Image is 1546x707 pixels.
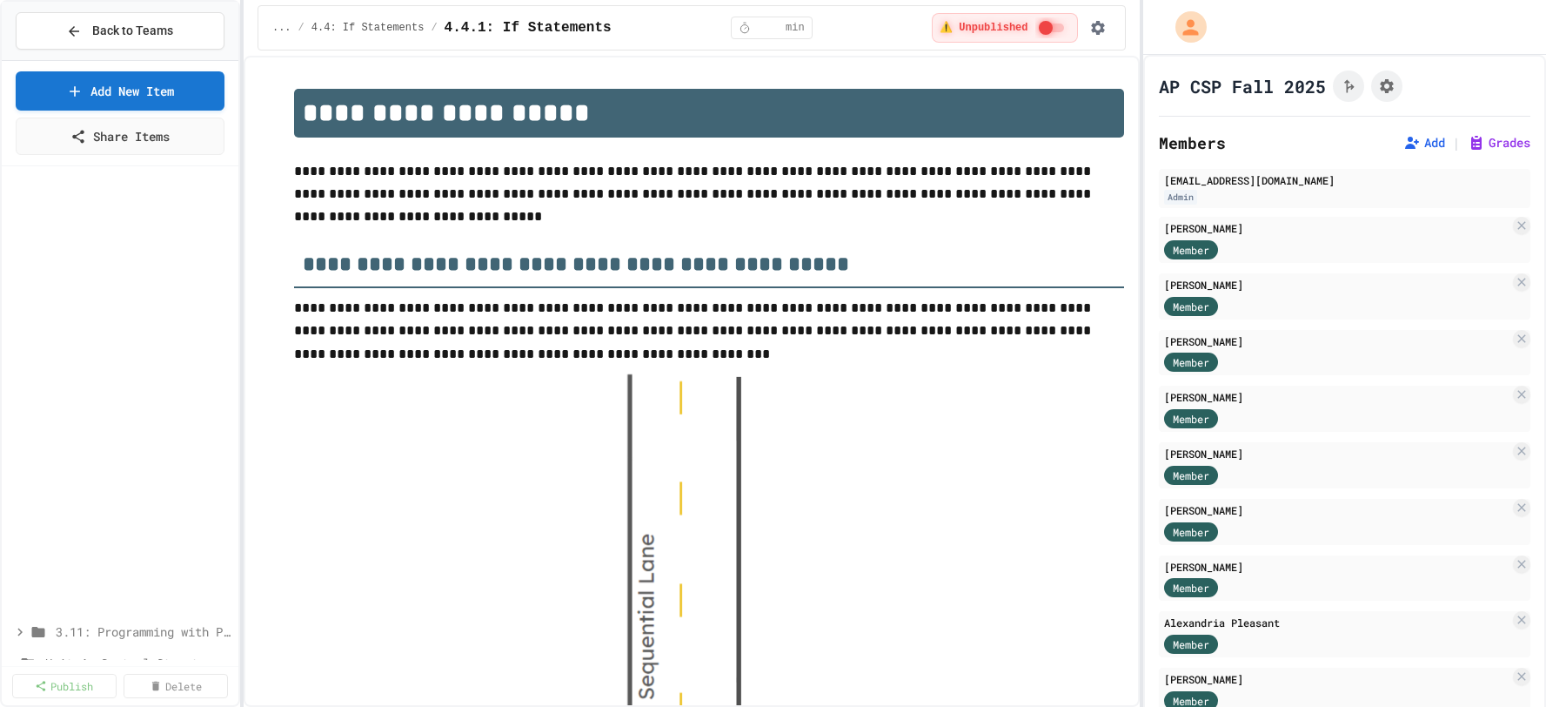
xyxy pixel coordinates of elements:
span: Back to Teams [92,22,173,40]
div: ⚠️ Students cannot see this content! Click the toggle to publish it and make it visible to your c... [931,13,1080,44]
iframe: chat widget [1402,562,1529,636]
span: Member [1173,524,1209,540]
span: 3.11: Programming with Python Exam [56,623,231,641]
div: [PERSON_NAME] [1164,502,1509,518]
div: Alexandria Pleasant [1164,615,1509,630]
span: min [786,21,805,35]
div: [PERSON_NAME] [1164,559,1509,575]
a: Share Items [16,118,224,155]
a: Add New Item [16,71,224,111]
span: Member [1173,580,1209,596]
div: [PERSON_NAME] [1164,389,1509,405]
span: Member [1173,242,1209,258]
div: [PERSON_NAME] [1164,220,1509,236]
span: ⚠️ Unpublished [939,21,1028,35]
button: Click to see fork details [1333,71,1364,102]
a: Delete [124,674,228,698]
iframe: chat widget [1473,637,1529,690]
h1: AP CSP Fall 2025 [1159,74,1326,98]
span: Unit 4: Control Structures [45,654,231,672]
span: Member [1173,411,1209,427]
span: 4.4.1: If Statements [445,17,612,38]
button: Back to Teams [16,12,224,50]
span: Member [1173,636,1209,652]
h2: Members [1159,131,1226,155]
span: / [298,21,305,35]
button: Grades [1468,134,1530,151]
span: 4.4: If Statements [311,21,425,35]
div: [PERSON_NAME] [1164,671,1509,687]
span: ... [272,21,291,35]
div: My Account [1157,7,1211,47]
span: / [431,21,437,35]
div: [PERSON_NAME] [1164,277,1509,293]
span: Member [1173,299,1209,314]
div: [PERSON_NAME] [1164,333,1509,349]
div: [EMAIL_ADDRESS][DOMAIN_NAME] [1164,172,1525,188]
div: [PERSON_NAME] [1164,446,1509,461]
span: Member [1173,354,1209,370]
span: | [1452,132,1461,153]
span: Member [1173,468,1209,483]
button: Add [1403,134,1445,151]
a: Publish [12,674,117,698]
button: Assignment Settings [1371,71,1402,102]
div: Admin [1164,190,1197,205]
